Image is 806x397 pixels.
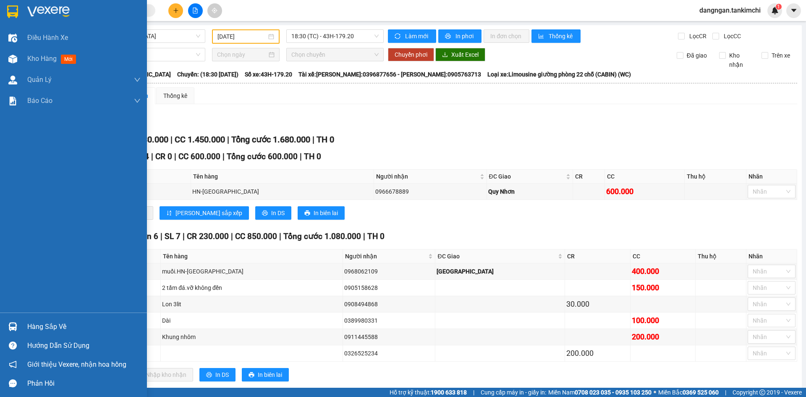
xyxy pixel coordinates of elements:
button: sort-ascending[PERSON_NAME] sắp xếp [160,206,249,220]
button: printerIn DS [199,368,236,381]
strong: 1900 633 818 [431,389,467,396]
div: 0908494868 [344,300,434,309]
span: CC 600.000 [178,152,220,161]
span: Chọn chuyến [291,48,379,61]
span: down [134,97,141,104]
button: file-add [188,3,203,18]
span: Kho nhận [726,51,755,69]
img: warehouse-icon [8,322,17,331]
span: sync [395,33,402,40]
img: warehouse-icon [8,55,17,63]
span: printer [249,372,254,379]
span: In phơi [455,32,475,41]
button: bar-chartThống kê [531,29,581,43]
span: copyright [759,389,765,395]
span: Tổng cước 1.680.000 [231,134,310,145]
div: Hướng dẫn sử dụng [27,339,141,352]
button: printerIn biên lai [242,368,289,381]
div: [GEOGRAPHIC_DATA] [437,267,563,276]
span: printer [206,372,212,379]
span: Miền Nam [548,388,652,397]
sup: 1 [776,4,782,10]
div: Hàng sắp về [27,321,141,333]
div: Lon 3lit [162,300,341,309]
span: notification [9,360,17,368]
span: dangngan.tankimchi [693,5,767,16]
span: Kho hàng [27,55,57,63]
div: Nhãn [748,252,795,261]
span: mới [61,55,76,64]
button: Chuyển phơi [388,48,434,61]
span: Miền Bắc [658,388,719,397]
span: | [363,231,365,241]
span: CC 1.450.000 [175,134,225,145]
button: downloadNhập kho nhận [130,368,193,381]
span: | [300,152,302,161]
div: 100.000 [632,315,694,326]
div: Thống kê [163,91,187,100]
button: In đơn chọn [484,29,529,43]
span: Làm mới [405,32,429,41]
span: question-circle [9,342,17,350]
div: 0966678889 [375,187,485,196]
th: Thu hộ [696,250,746,263]
span: SL 7 [165,231,181,241]
strong: 0708 023 035 - 0935 103 250 [575,389,652,396]
span: CC 850.000 [235,231,277,241]
button: downloadXuất Excel [435,48,485,61]
img: logo-vxr [7,5,18,18]
span: Lọc CC [720,32,742,41]
span: CR 230.000 [187,231,229,241]
span: | [473,388,474,397]
span: Tổng cước 600.000 [227,152,298,161]
span: caret-down [790,7,798,14]
span: Xuất Excel [451,50,479,59]
div: Thùng vừa [110,187,189,196]
div: 0905158628 [344,283,434,292]
div: 30.000 [566,298,628,310]
span: bar-chart [538,33,545,40]
span: TH 0 [304,152,321,161]
span: In biên lai [314,208,338,218]
span: | [227,134,229,145]
span: | [725,388,726,397]
span: printer [262,210,268,217]
div: 0968062109 [344,267,434,276]
span: Báo cáo [27,95,52,106]
img: solution-icon [8,97,17,105]
span: aim [212,8,217,13]
span: Tài xế: [PERSON_NAME]:0396877656 - [PERSON_NAME]:0905763713 [298,70,481,79]
span: In DS [215,370,229,379]
span: Tổng cước 1.080.000 [283,231,361,241]
span: plus [173,8,179,13]
strong: 0369 525 060 [683,389,719,396]
span: In biên lai [258,370,282,379]
button: printerIn DS [255,206,291,220]
span: Loại xe: Limousine giường phòng 22 chỗ (CABIN) (WC) [487,70,631,79]
th: Thu hộ [685,170,746,184]
button: caret-down [786,3,801,18]
span: CR 0 [155,152,172,161]
span: Lọc CR [686,32,708,41]
div: Dài [162,316,341,325]
span: Trên xe [768,51,793,60]
span: [PERSON_NAME] sắp xếp [175,208,242,218]
span: Thống kê [549,32,574,41]
span: Cung cấp máy in - giấy in: [481,388,546,397]
span: Quản Lý [27,74,52,85]
div: 0389980331 [344,316,434,325]
th: Tên hàng [191,170,374,184]
th: ĐVT [109,170,191,184]
span: Số xe: 43H-179.20 [245,70,292,79]
span: | [151,152,153,161]
span: message [9,379,17,387]
span: | [160,231,162,241]
span: TH 0 [317,134,334,145]
div: Phản hồi [27,377,141,390]
th: CC [631,250,696,263]
span: down [134,76,141,83]
img: icon-new-feature [771,7,779,14]
span: | [174,152,176,161]
span: printer [445,33,452,40]
img: warehouse-icon [8,76,17,84]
